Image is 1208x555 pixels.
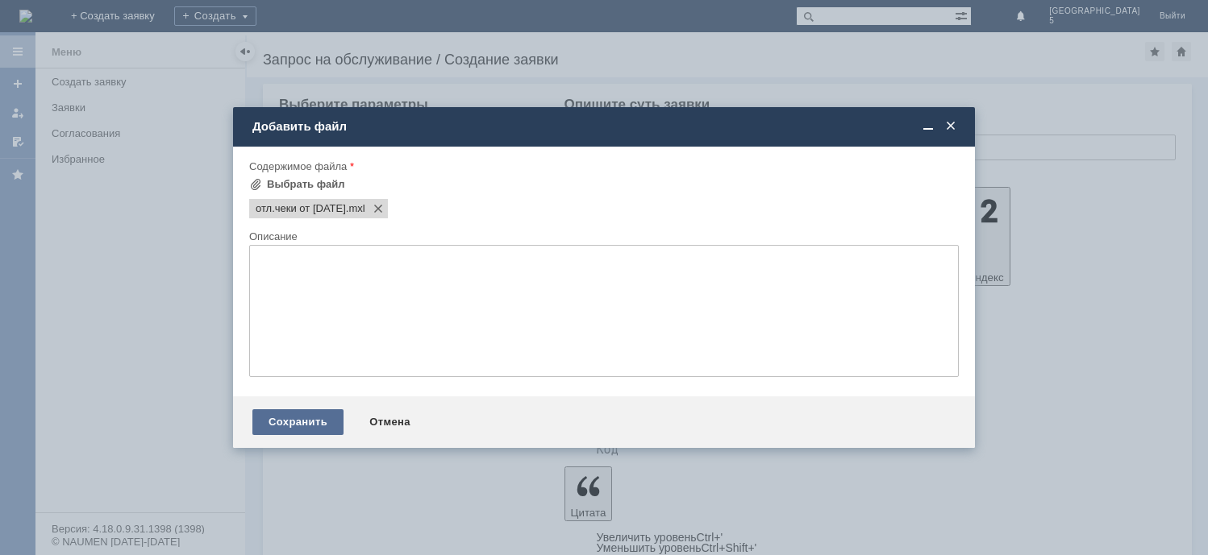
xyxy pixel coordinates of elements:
[267,178,345,191] div: Выбрать файл
[249,161,956,172] div: Содержимое файла
[252,119,959,134] div: Добавить файл
[6,6,235,32] div: Добрый день прошу удалить отлож.чеки.Спасибо.
[346,202,365,215] span: отл.чеки от 09.09.2025.mxl
[249,231,956,242] div: Описание
[256,202,346,215] span: отл.чеки от 09.09.2025.mxl
[920,119,936,134] span: Свернуть (Ctrl + M)
[943,119,959,134] span: Закрыть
